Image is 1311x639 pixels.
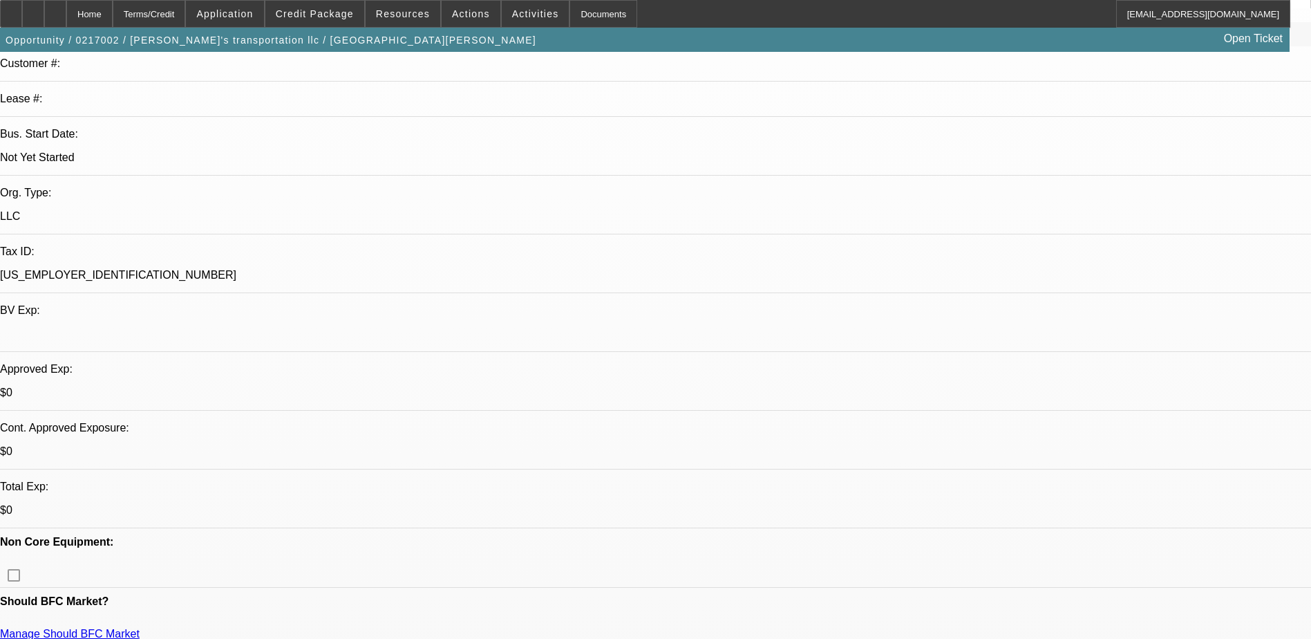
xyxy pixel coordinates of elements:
[6,35,536,46] span: Opportunity / 0217002 / [PERSON_NAME]'s transportation llc / [GEOGRAPHIC_DATA][PERSON_NAME]
[452,8,490,19] span: Actions
[366,1,440,27] button: Resources
[512,8,559,19] span: Activities
[502,1,569,27] button: Activities
[196,8,253,19] span: Application
[265,1,364,27] button: Credit Package
[1218,27,1288,50] a: Open Ticket
[186,1,263,27] button: Application
[276,8,354,19] span: Credit Package
[442,1,500,27] button: Actions
[376,8,430,19] span: Resources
